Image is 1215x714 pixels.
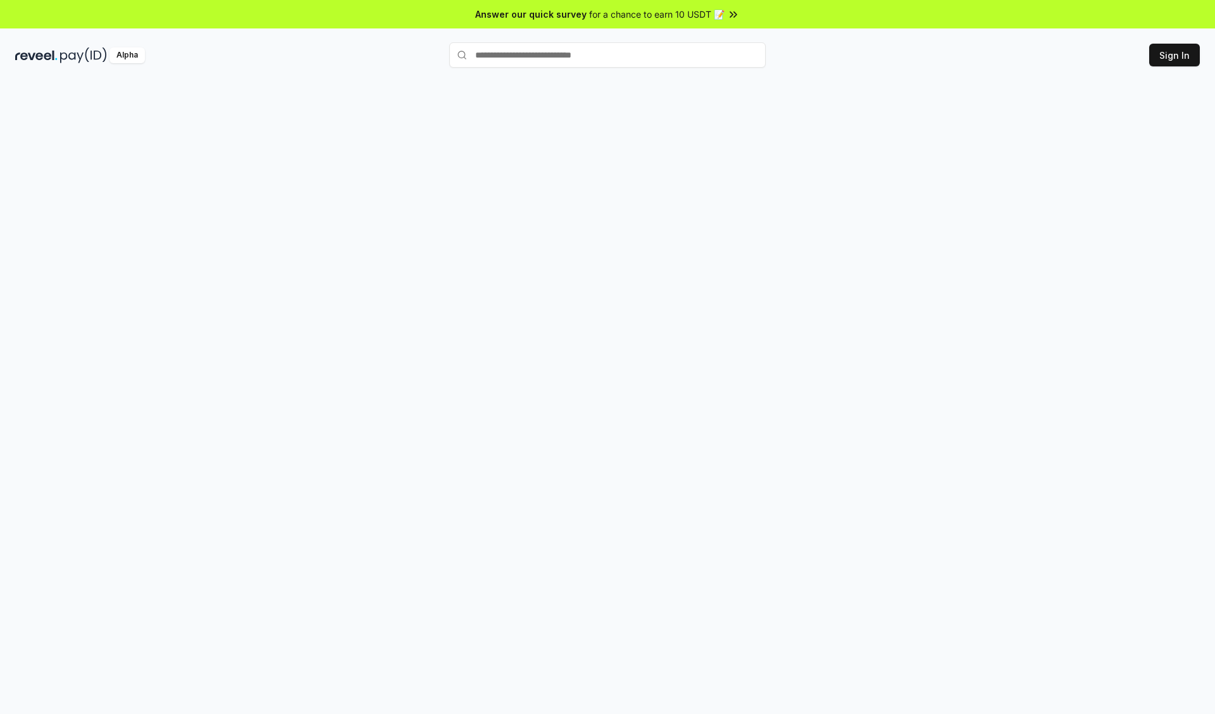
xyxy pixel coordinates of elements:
img: pay_id [60,47,107,63]
img: reveel_dark [15,47,58,63]
button: Sign In [1149,44,1200,66]
div: Alpha [109,47,145,63]
span: Answer our quick survey [475,8,587,21]
span: for a chance to earn 10 USDT 📝 [589,8,725,21]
